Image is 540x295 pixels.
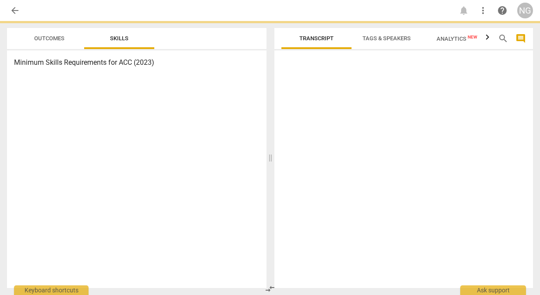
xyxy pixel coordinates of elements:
span: Outcomes [34,35,64,42]
button: NG [517,3,533,18]
div: Keyboard shortcuts [14,285,89,295]
a: Help [494,3,510,18]
div: Ask support [460,285,526,295]
span: help [497,5,508,16]
span: compare_arrows [265,284,275,294]
span: more_vert [478,5,488,16]
span: comment [515,33,526,44]
span: New [468,35,477,39]
span: Tags & Speakers [362,35,411,42]
h3: Minimum Skills Requirements for ACC (2023) [14,57,259,68]
span: arrow_back [10,5,20,16]
button: Search [496,32,510,46]
span: Skills [110,35,128,42]
button: Show/Hide comments [514,32,528,46]
span: Transcript [299,35,334,42]
span: search [498,33,508,44]
span: Analytics [437,35,477,42]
